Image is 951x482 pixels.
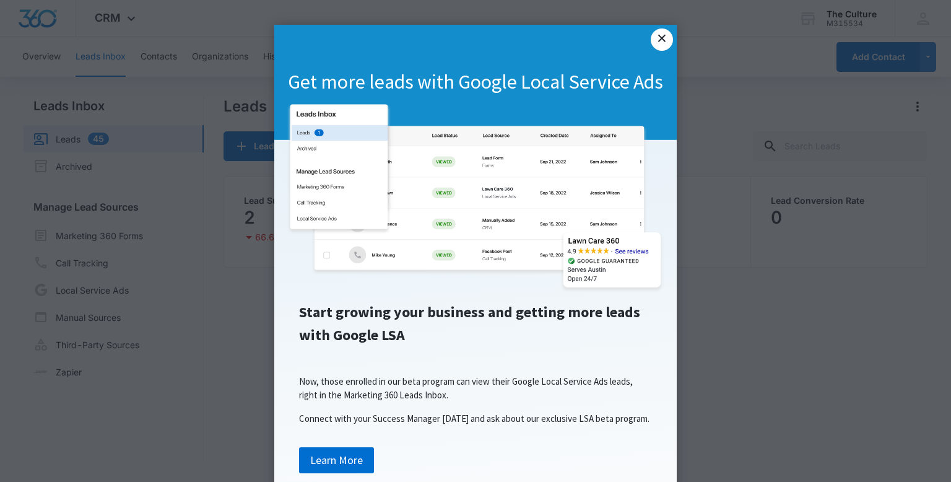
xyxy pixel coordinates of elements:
span: Start growing your business and getting more leads [299,302,640,322]
span: Now, those enrolled in our beta program can view their Google Local Service Ads leads, right in t... [299,375,633,401]
p: ​ [287,351,664,365]
span: Connect with your Success Manager [DATE] and ask about our exclusive LSA beta program. [299,413,649,424]
a: Close modal [651,28,673,51]
h1: Get more leads with Google Local Service Ads [274,69,677,95]
span: with Google LSA [299,325,405,344]
a: Learn More [299,447,374,473]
